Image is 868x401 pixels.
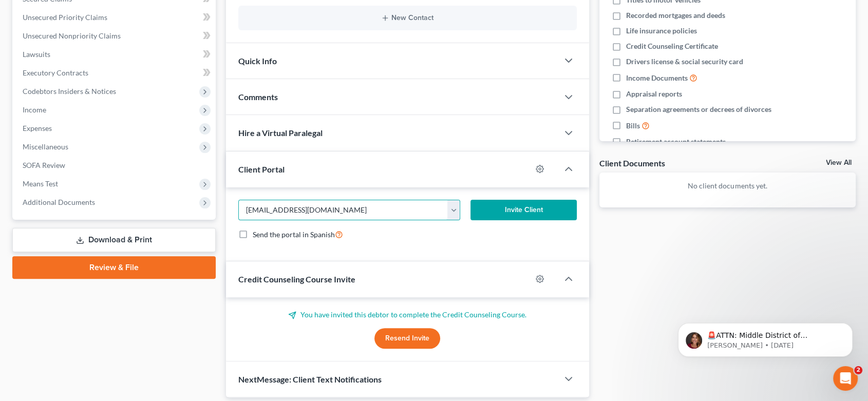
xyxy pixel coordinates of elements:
[23,161,65,169] span: SOFA Review
[826,159,852,166] a: View All
[626,41,718,51] span: Credit Counseling Certificate
[663,301,868,373] iframe: Intercom notifications message
[374,328,440,349] button: Resend Invite
[238,164,285,174] span: Client Portal
[23,31,121,40] span: Unsecured Nonpriority Claims
[14,27,216,45] a: Unsecured Nonpriority Claims
[626,56,743,67] span: Drivers license & social security card
[470,200,576,220] button: Invite Client
[239,200,448,220] input: Enter email
[23,124,52,132] span: Expenses
[23,105,46,114] span: Income
[12,256,216,279] a: Review & File
[238,56,277,66] span: Quick Info
[23,13,107,22] span: Unsecured Priority Claims
[14,156,216,175] a: SOFA Review
[23,87,116,96] span: Codebtors Insiders & Notices
[626,10,725,21] span: Recorded mortgages and deeds
[626,26,697,36] span: Life insurance policies
[253,230,335,239] span: Send the portal in Spanish
[23,68,88,77] span: Executory Contracts
[854,366,862,374] span: 2
[626,73,688,83] span: Income Documents
[626,121,640,131] span: Bills
[833,366,858,391] iframe: Intercom live chat
[238,310,577,320] p: You have invited this debtor to complete the Credit Counseling Course.
[14,64,216,82] a: Executory Contracts
[23,50,50,59] span: Lawsuits
[238,128,323,138] span: Hire a Virtual Paralegal
[238,374,382,384] span: NextMessage: Client Text Notifications
[626,137,726,147] span: Retirement account statements
[626,104,771,114] span: Separation agreements or decrees of divorces
[626,89,682,99] span: Appraisal reports
[23,142,68,151] span: Miscellaneous
[14,45,216,64] a: Lawsuits
[238,274,355,284] span: Credit Counseling Course Invite
[14,8,216,27] a: Unsecured Priority Claims
[12,228,216,252] a: Download & Print
[599,158,665,168] div: Client Documents
[23,179,58,188] span: Means Test
[608,181,847,191] p: No client documents yet.
[238,92,278,102] span: Comments
[23,198,95,206] span: Additional Documents
[247,14,569,22] button: New Contact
